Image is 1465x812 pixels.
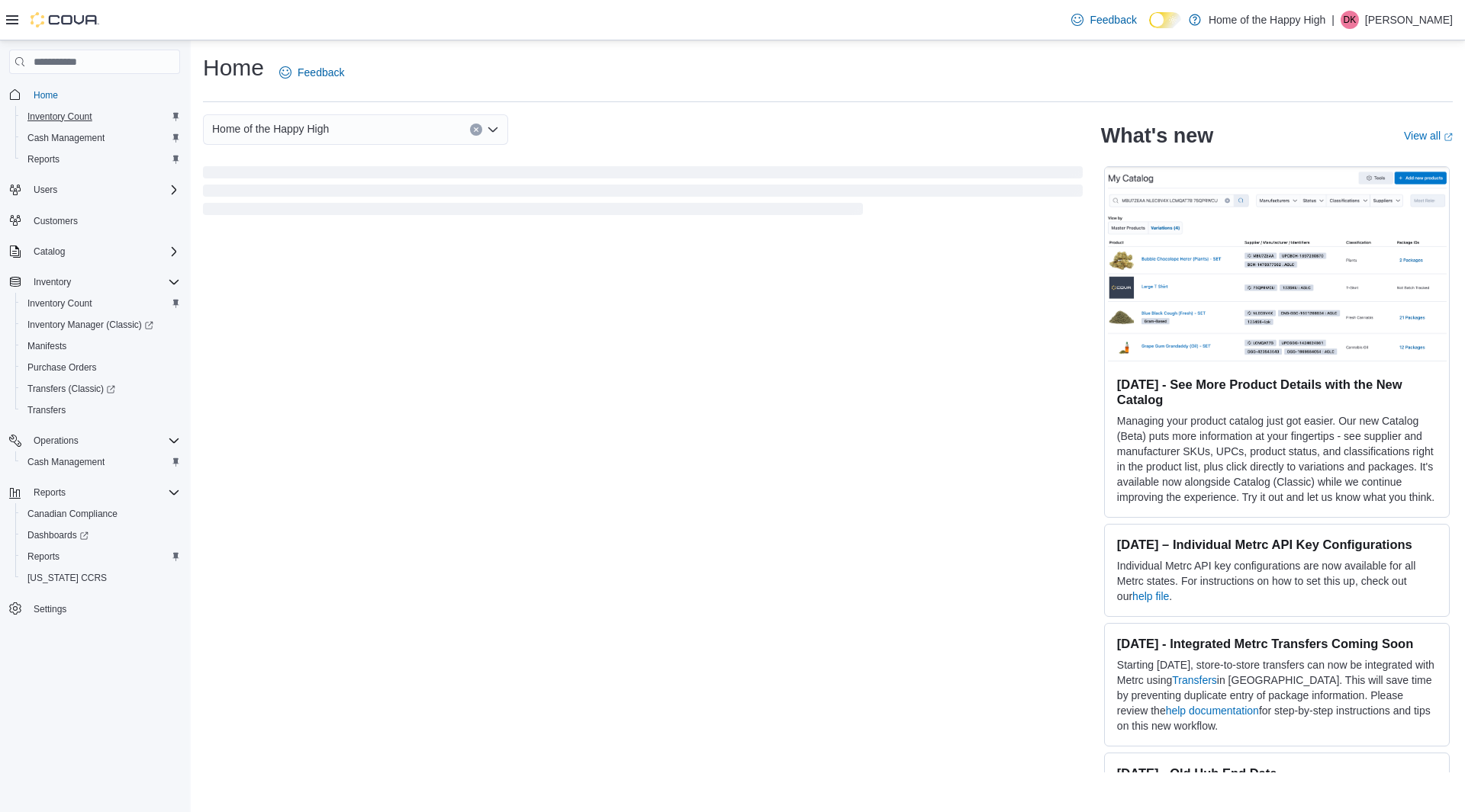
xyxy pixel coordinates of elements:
p: Managing your product catalog just got easier. Our new Catalog (Beta) puts more information at yo... [1117,413,1437,505]
svg: External link [1444,133,1453,142]
a: Transfers [21,401,72,419]
button: Reports [3,482,186,503]
span: Dashboards [21,526,180,544]
span: Reports [27,483,180,502]
span: Reports [21,150,180,168]
span: Home [34,89,58,101]
span: [US_STATE] CCRS [27,572,107,584]
button: Cash Management [15,451,186,473]
a: [US_STATE] CCRS [21,569,113,587]
a: Dashboards [21,526,95,544]
a: Transfers (Classic) [21,380,121,398]
a: Transfers (Classic) [15,378,186,400]
span: Purchase Orders [27,361,97,374]
button: Users [3,179,186,201]
span: Feedback [1090,12,1136,27]
span: Feedback [298,65,344,80]
button: Operations [27,432,85,450]
span: Manifests [21,337,180,355]
button: Inventory Count [15,293,186,314]
a: Settings [27,600,72,618]
p: | [1331,11,1335,29]
span: Catalog [34,246,65,258]
span: Settings [27,599,180,618]
button: Inventory Count [15,106,186,127]
button: Inventory [3,271,186,293]
a: Canadian Compliance [21,505,124,523]
span: Inventory Count [27,111,92,123]
button: Clear input [470,124,482,136]
span: Transfers [27,404,66,416]
a: Home [27,86,64,104]
button: Manifests [15,335,186,357]
span: Inventory [27,273,180,291]
button: Purchase Orders [15,357,186,378]
span: Reports [27,550,60,563]
button: Open list of options [487,124,499,136]
span: Cash Management [27,132,105,144]
button: Reports [27,483,72,502]
span: Inventory Manager (Classic) [27,319,153,331]
a: Inventory Manager (Classic) [21,316,159,334]
div: Daniel Khong [1341,11,1359,29]
span: Reports [21,547,180,566]
span: Manifests [27,340,66,352]
p: Starting [DATE], store-to-store transfers can now be integrated with Metrc using in [GEOGRAPHIC_D... [1117,657,1437,733]
input: Dark Mode [1149,12,1181,28]
span: Cash Management [21,129,180,147]
a: Inventory Count [21,108,98,126]
a: Dashboards [15,525,186,546]
span: Settings [34,603,66,615]
span: Reports [34,486,66,499]
button: Cash Management [15,127,186,149]
h2: What's new [1101,124,1213,148]
span: Operations [27,432,180,450]
a: Feedback [1065,5,1142,35]
h3: [DATE] - Integrated Metrc Transfers Coming Soon [1117,636,1437,651]
span: Canadian Compliance [21,505,180,523]
span: Users [27,181,180,199]
a: Cash Management [21,453,111,471]
span: Home of the Happy High [212,120,329,138]
a: Customers [27,212,84,230]
button: Catalog [3,241,186,262]
span: Reports [27,153,60,165]
button: [US_STATE] CCRS [15,567,186,589]
button: Reports [15,149,186,170]
img: Cova [31,12,99,27]
span: Inventory Count [27,297,92,310]
p: Home of the Happy High [1209,11,1325,29]
a: Inventory Manager (Classic) [15,314,186,335]
h1: Home [203,53,264,83]
button: Reports [15,546,186,567]
a: Cash Management [21,129,111,147]
span: Inventory Count [21,108,180,126]
h3: [DATE] - See More Product Details with the New Catalog [1117,377,1437,407]
span: Customers [27,211,180,230]
span: Cash Management [21,453,180,471]
button: Home [3,83,186,105]
p: [PERSON_NAME] [1365,11,1453,29]
a: Transfers [1172,674,1217,686]
h3: [DATE] – Individual Metrc API Key Configurations [1117,537,1437,552]
button: Operations [3,430,186,451]
button: Settings [3,598,186,620]
span: Catalog [27,242,180,261]
span: Washington CCRS [21,569,180,587]
a: Manifests [21,337,72,355]
span: Transfers (Classic) [27,383,115,395]
span: Transfers [21,401,180,419]
span: Loading [203,169,1083,218]
button: Transfers [15,400,186,421]
a: Reports [21,150,66,168]
span: Customers [34,215,78,227]
a: View allExternal link [1404,130,1453,142]
span: Home [27,85,180,104]
span: Purchase Orders [21,358,180,377]
a: help file [1132,590,1169,602]
span: Users [34,184,57,196]
button: Inventory [27,273,77,291]
span: Cash Management [27,456,105,468]
span: Inventory Manager (Classic) [21,316,180,334]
